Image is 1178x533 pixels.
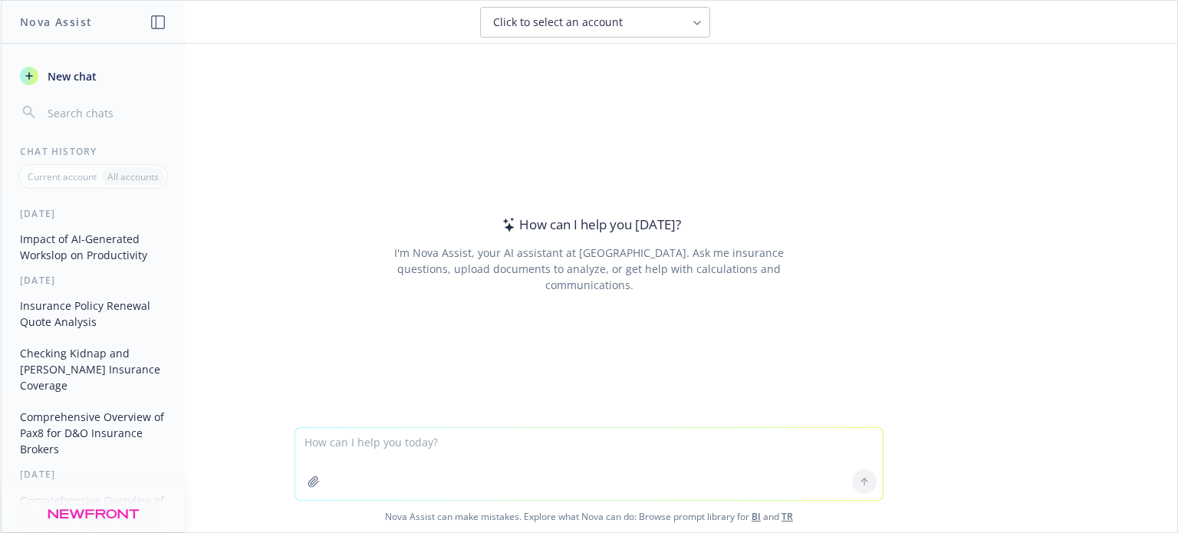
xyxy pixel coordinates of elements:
span: New chat [44,68,97,84]
p: All accounts [107,170,159,183]
div: [DATE] [2,274,185,287]
span: Nova Assist can make mistakes. Explore what Nova can do: Browse prompt library for and [7,501,1171,532]
a: BI [752,510,761,523]
a: TR [781,510,793,523]
button: Checking Kidnap and [PERSON_NAME] Insurance Coverage [14,341,173,398]
span: Click to select an account [493,15,623,30]
button: Impact of AI-Generated Workslop on Productivity [14,226,173,268]
input: Search chats [44,102,166,123]
p: Current account [28,170,97,183]
div: [DATE] [2,207,185,220]
button: Comprehensive Overview of Pax8 for D&O Insurance Brokers [14,404,173,462]
div: How can I help you [DATE]? [498,215,681,235]
div: Chat History [2,145,185,158]
button: Insurance Policy Renewal Quote Analysis [14,293,173,334]
button: Click to select an account [480,7,710,38]
button: New chat [14,62,173,90]
h1: Nova Assist [20,14,92,30]
div: I'm Nova Assist, your AI assistant at [GEOGRAPHIC_DATA]. Ask me insurance questions, upload docum... [373,245,805,293]
div: [DATE] [2,468,185,481]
